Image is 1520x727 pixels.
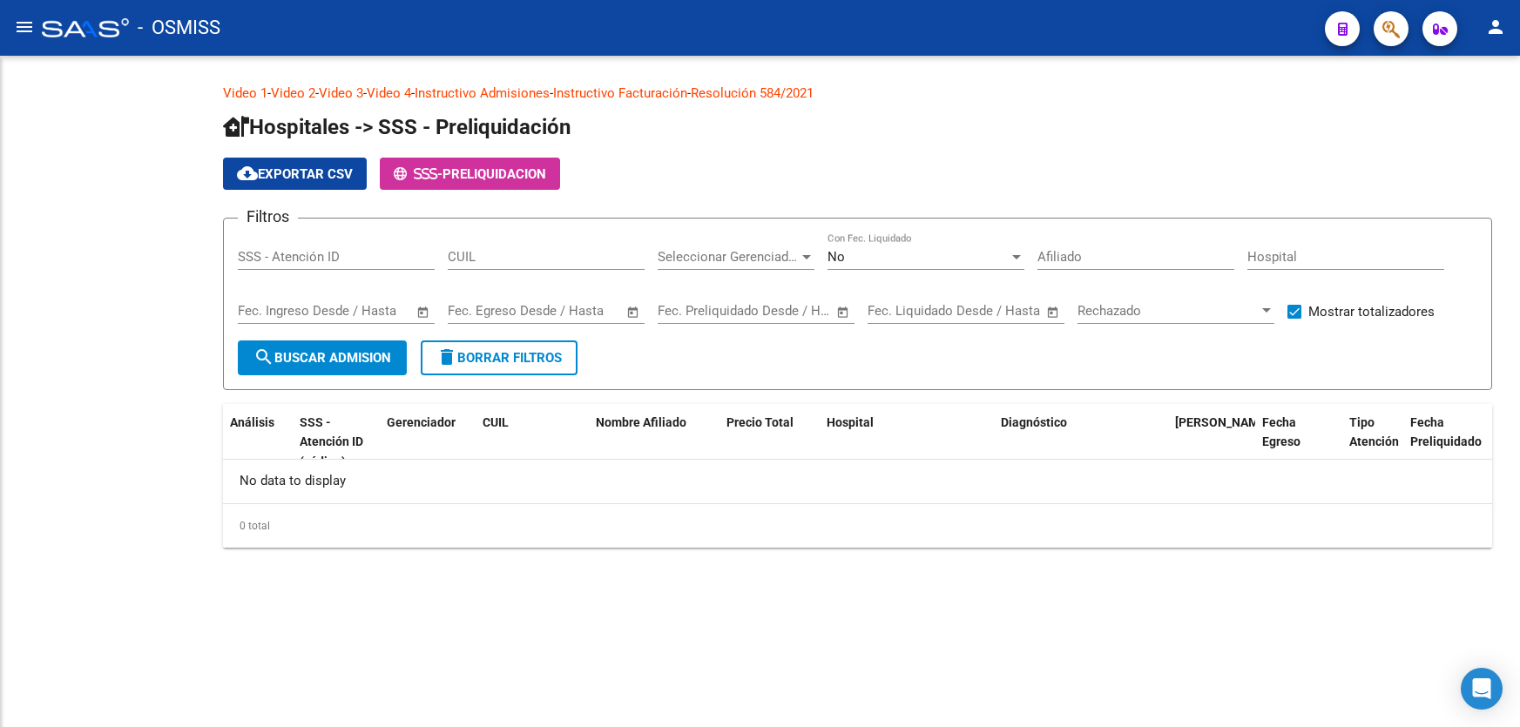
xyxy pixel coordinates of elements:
[658,249,799,265] span: Seleccionar Gerenciador
[1308,301,1435,322] span: Mostrar totalizadores
[436,347,457,367] mat-icon: delete
[223,84,1492,103] p: - - - - - -
[691,85,814,101] a: Resolución 584/2021
[319,85,363,101] a: Video 3
[223,404,293,481] datatable-header-cell: Análisis
[596,415,686,429] span: Nombre Afiliado
[1078,303,1259,319] span: Rechazado
[994,404,1168,481] datatable-header-cell: Diagnóstico
[421,340,578,375] button: Borrar Filtros
[271,85,315,101] a: Video 2
[1044,302,1064,322] button: Open calendar
[624,302,644,322] button: Open calendar
[414,302,434,322] button: Open calendar
[534,303,618,319] input: Fecha fin
[293,404,380,481] datatable-header-cell: SSS - Atención ID (código)
[1461,668,1503,710] div: Open Intercom Messenger
[1410,415,1482,449] span: Fecha Preliquidado
[367,85,411,101] a: Video 4
[483,415,509,429] span: CUIL
[589,404,719,481] datatable-header-cell: Nombre Afiliado
[237,166,353,182] span: Exportar CSV
[324,303,409,319] input: Fecha fin
[744,303,828,319] input: Fecha fin
[380,404,476,481] datatable-header-cell: Gerenciador
[223,504,1492,548] div: 0 total
[223,158,367,190] button: Exportar CSV
[1168,404,1255,481] datatable-header-cell: Fecha Ingreso
[138,9,220,47] span: - OSMISS
[553,85,687,101] a: Instructivo Facturación
[726,415,794,429] span: Precio Total
[719,404,820,481] datatable-header-cell: Precio Total
[223,460,1492,503] div: No data to display
[868,303,938,319] input: Fecha inicio
[658,303,728,319] input: Fecha inicio
[1485,17,1506,37] mat-icon: person
[238,205,298,229] h3: Filtros
[253,350,391,366] span: Buscar admision
[827,415,874,429] span: Hospital
[253,347,274,367] mat-icon: search
[1255,404,1342,481] datatable-header-cell: Fecha Egreso
[442,166,546,182] span: PRELIQUIDACION
[300,415,363,469] span: SSS - Atención ID (código)
[238,303,308,319] input: Fecha inicio
[238,340,407,375] button: Buscar admision
[828,249,845,265] span: No
[954,303,1038,319] input: Fecha fin
[1001,415,1067,429] span: Diagnóstico
[1262,415,1300,449] span: Fecha Egreso
[380,158,560,190] button: -PRELIQUIDACION
[1175,415,1269,429] span: [PERSON_NAME]
[223,85,267,101] a: Video 1
[1403,404,1490,481] datatable-header-cell: Fecha Preliquidado
[476,404,589,481] datatable-header-cell: CUIL
[820,404,994,481] datatable-header-cell: Hospital
[237,163,258,184] mat-icon: cloud_download
[387,415,456,429] span: Gerenciador
[448,303,518,319] input: Fecha inicio
[834,302,854,322] button: Open calendar
[14,17,35,37] mat-icon: menu
[436,350,562,366] span: Borrar Filtros
[223,115,571,139] span: Hospitales -> SSS - Preliquidación
[415,85,550,101] a: Instructivo Admisiones
[230,415,274,429] span: Análisis
[1349,415,1399,449] span: Tipo Atención
[1342,404,1403,481] datatable-header-cell: Tipo Atención
[394,166,442,182] span: -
